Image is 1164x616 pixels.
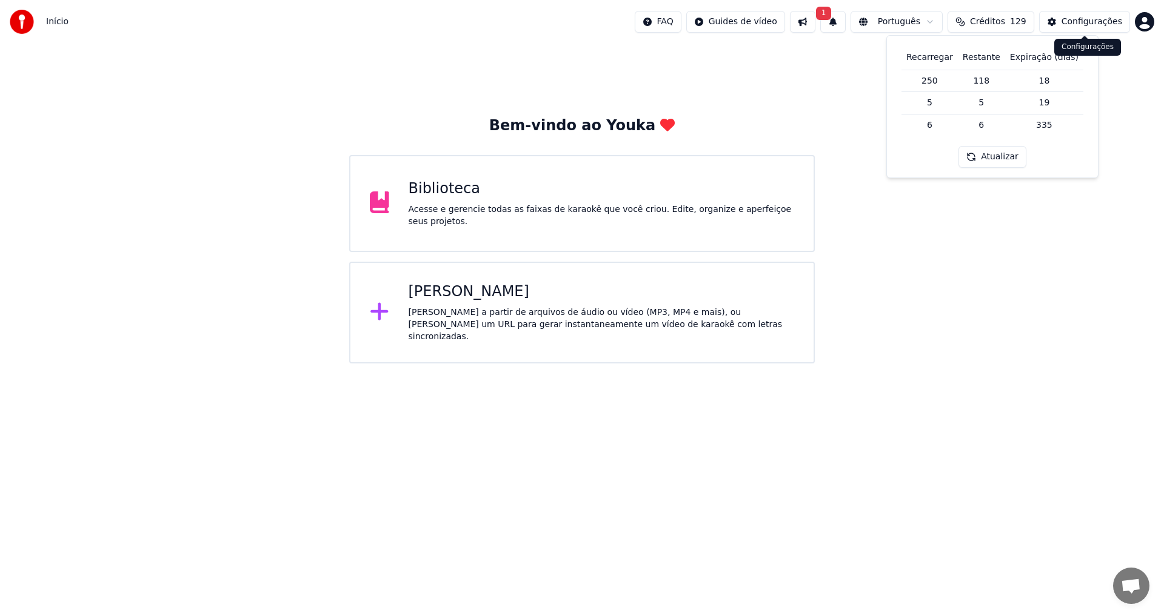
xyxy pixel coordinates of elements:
nav: breadcrumb [46,16,69,28]
td: 6 [958,114,1005,136]
th: Expiração (dias) [1005,45,1083,70]
td: 335 [1005,114,1083,136]
td: 18 [1005,70,1083,92]
div: Configurações [1062,16,1122,28]
button: FAQ [635,11,681,33]
button: Atualizar [958,146,1026,168]
span: 1 [816,7,832,20]
button: Créditos129 [948,11,1034,33]
div: Acesse e gerencie todas as faixas de karaokê que você criou. Edite, organize e aperfeiçoe seus pr... [409,204,795,228]
td: 5 [958,92,1005,114]
img: youka [10,10,34,34]
td: 19 [1005,92,1083,114]
div: [PERSON_NAME] a partir de arquivos de áudio ou vídeo (MP3, MP4 e mais), ou [PERSON_NAME] um URL p... [409,306,795,343]
td: 250 [901,70,958,92]
div: Bate-papo aberto [1113,568,1149,604]
button: Configurações [1039,11,1130,33]
th: Recarregar [901,45,958,70]
span: Créditos [970,16,1005,28]
span: 129 [1010,16,1026,28]
td: 6 [901,114,958,136]
div: Bem-vindo ao Youka [489,116,675,136]
td: 118 [958,70,1005,92]
td: 5 [901,92,958,114]
button: 1 [820,11,846,33]
div: Biblioteca [409,179,795,199]
button: Guides de vídeo [686,11,785,33]
th: Restante [958,45,1005,70]
div: Configurações [1054,39,1121,56]
div: [PERSON_NAME] [409,282,795,302]
span: Início [46,16,69,28]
